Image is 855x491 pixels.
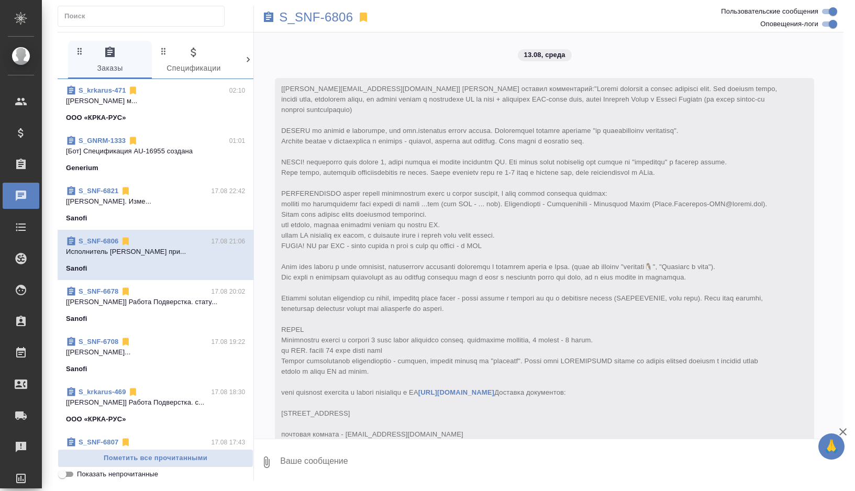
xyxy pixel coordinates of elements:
div: S_SNF-680717.08 17:43[[PERSON_NAME]...Sanofi [58,431,253,481]
p: Sanofi [66,263,87,274]
svg: Отписаться [128,387,138,397]
div: S_SNF-670817.08 19:22[[PERSON_NAME]...Sanofi [58,330,253,381]
span: Заказы [74,46,146,75]
p: [Бот] Спецификация AU-16955 создана [66,146,245,157]
div: S_GNRM-133301:01[Бот] Спецификация AU-16955 созданаGenerium [58,129,253,180]
p: [[PERSON_NAME] м... [66,96,245,106]
button: Пометить все прочитанными [58,449,253,467]
a: S_SNF-6708 [79,338,118,345]
p: 17.08 19:22 [212,337,246,347]
svg: Отписаться [120,286,131,297]
p: 17.08 17:43 [212,437,246,448]
p: [[PERSON_NAME]] Работа Подверстка. стату... [66,297,245,307]
p: [[PERSON_NAME]... [66,347,245,358]
a: S_SNF-6806 [279,12,353,23]
span: Клиенты [242,46,313,75]
input: Поиск [64,9,224,24]
a: S_krkarus-469 [79,388,126,396]
svg: Отписаться [128,136,138,146]
a: S_krkarus-471 [79,86,126,94]
a: S_SNF-6806 [79,237,118,245]
svg: Отписаться [128,85,138,96]
p: ООО «КРКА-РУС» [66,414,126,425]
p: 02:10 [229,85,246,96]
span: 🙏 [823,436,840,457]
p: ООО «КРКА-РУС» [66,113,126,123]
p: 17.08 22:42 [212,186,246,196]
div: S_SNF-682117.08 22:42[[PERSON_NAME]. Изме...Sanofi [58,180,253,230]
div: S_SNF-680617.08 21:06Исполнитель [PERSON_NAME] при...Sanofi [58,230,253,280]
a: S_GNRM-1333 [79,137,126,144]
p: 13.08, среда [524,50,565,60]
a: S_SNF-6821 [79,187,118,195]
p: 17.08 21:06 [212,236,246,247]
span: Показать непрочитанные [77,469,158,479]
span: Оповещения-логи [760,19,818,29]
a: S_SNF-6678 [79,287,118,295]
svg: Зажми и перетащи, чтобы поменять порядок вкладок [242,46,252,56]
p: 17.08 20:02 [212,286,246,297]
div: S_krkarus-47102:10[[PERSON_NAME] м...ООО «КРКА-РУС» [58,79,253,129]
p: [[PERSON_NAME]... [66,448,245,458]
div: S_krkarus-46917.08 18:30[[PERSON_NAME]] Работа Подверстка. с...ООО «КРКА-РУС» [58,381,253,431]
svg: Отписаться [120,437,131,448]
a: S_SNF-6807 [79,438,118,446]
p: 01:01 [229,136,246,146]
svg: Зажми и перетащи, чтобы поменять порядок вкладок [159,46,169,56]
button: 🙏 [818,433,845,460]
span: "Loremi dolorsit a consec adipisci elit. Sed doeiusm tempo, incidi utla, etdolorem aliqu, en admi... [281,85,779,449]
span: Спецификации [158,46,229,75]
svg: Отписаться [120,236,131,247]
div: S_SNF-667817.08 20:02[[PERSON_NAME]] Работа Подверстка. стату...Sanofi [58,280,253,330]
svg: Отписаться [120,186,131,196]
span: [[PERSON_NAME][EMAIL_ADDRESS][DOMAIN_NAME]] [PERSON_NAME] оставил комментарий: [281,85,779,449]
span: Пользовательские сообщения [721,6,818,17]
svg: Отписаться [120,337,131,347]
svg: Зажми и перетащи, чтобы поменять порядок вкладок [75,46,85,56]
p: Исполнитель [PERSON_NAME] при... [66,247,245,257]
p: Sanofi [66,314,87,324]
p: [[PERSON_NAME]. Изме... [66,196,245,207]
p: 17.08 18:30 [212,387,246,397]
p: Sanofi [66,213,87,224]
p: Sanofi [66,364,87,374]
span: Пометить все прочитанными [63,452,248,464]
p: [[PERSON_NAME]] Работа Подверстка. с... [66,397,245,408]
p: Generium [66,163,98,173]
a: [URL][DOMAIN_NAME] [418,388,494,396]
